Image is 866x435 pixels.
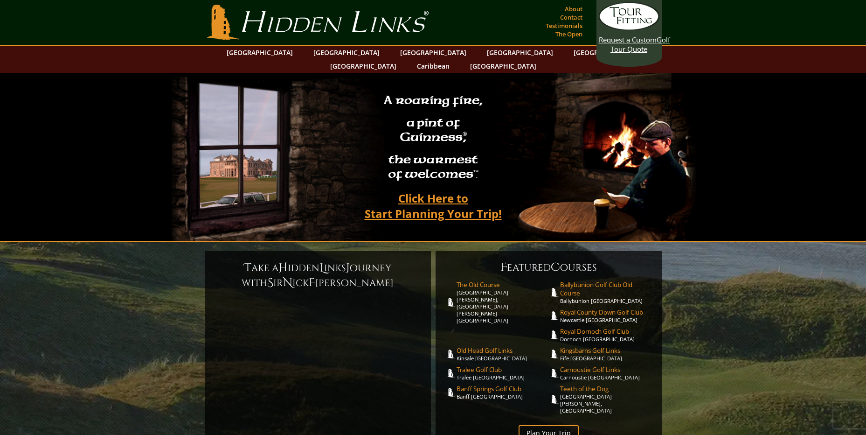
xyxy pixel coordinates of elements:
[278,260,288,275] span: H
[482,46,558,59] a: [GEOGRAPHIC_DATA]
[599,35,657,44] span: Request a Custom
[599,2,659,54] a: Request a CustomGolf Tour Quote
[309,275,315,290] span: F
[326,59,401,73] a: [GEOGRAPHIC_DATA]
[569,46,644,59] a: [GEOGRAPHIC_DATA]
[267,275,273,290] span: S
[562,2,585,15] a: About
[558,11,585,24] a: Contact
[395,46,471,59] a: [GEOGRAPHIC_DATA]
[378,89,489,187] h2: A roaring fire, a pint of Guinness , the warmest of welcomes™.
[346,260,350,275] span: J
[553,28,585,41] a: The Open
[560,365,652,374] span: Carnoustie Golf Links
[543,19,585,32] a: Testimonials
[214,260,422,290] h6: ake a idden inks ourney with ir ick [PERSON_NAME]
[457,385,549,400] a: Banff Springs Golf ClubBanff [GEOGRAPHIC_DATA]
[551,260,560,275] span: C
[560,365,652,381] a: Carnoustie Golf LinksCarnoustie [GEOGRAPHIC_DATA]
[465,59,541,73] a: [GEOGRAPHIC_DATA]
[309,46,384,59] a: [GEOGRAPHIC_DATA]
[560,385,652,393] span: Teeth of the Dog
[457,365,549,381] a: Tralee Golf ClubTralee [GEOGRAPHIC_DATA]
[560,281,652,304] a: Ballybunion Golf Club Old CourseBallybunion [GEOGRAPHIC_DATA]
[244,260,251,275] span: T
[445,260,652,275] h6: eatured ourses
[560,308,652,316] span: Royal County Down Golf Club
[560,327,652,343] a: Royal Dornoch Golf ClubDornoch [GEOGRAPHIC_DATA]
[457,281,549,289] span: The Old Course
[560,308,652,323] a: Royal County Down Golf ClubNewcastle [GEOGRAPHIC_DATA]
[222,46,298,59] a: [GEOGRAPHIC_DATA]
[560,346,652,355] span: Kingsbarns Golf Links
[319,260,324,275] span: L
[560,327,652,336] span: Royal Dornoch Golf Club
[500,260,507,275] span: F
[412,59,454,73] a: Caribbean
[283,275,292,290] span: N
[457,365,549,374] span: Tralee Golf Club
[457,281,549,324] a: The Old Course[GEOGRAPHIC_DATA][PERSON_NAME], [GEOGRAPHIC_DATA][PERSON_NAME] [GEOGRAPHIC_DATA]
[560,385,652,414] a: Teeth of the Dog[GEOGRAPHIC_DATA][PERSON_NAME], [GEOGRAPHIC_DATA]
[457,385,549,393] span: Banff Springs Golf Club
[457,346,549,355] span: Old Head Golf Links
[355,187,511,225] a: Click Here toStart Planning Your Trip!
[560,346,652,362] a: Kingsbarns Golf LinksFife [GEOGRAPHIC_DATA]
[560,281,652,297] span: Ballybunion Golf Club Old Course
[457,346,549,362] a: Old Head Golf LinksKinsale [GEOGRAPHIC_DATA]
